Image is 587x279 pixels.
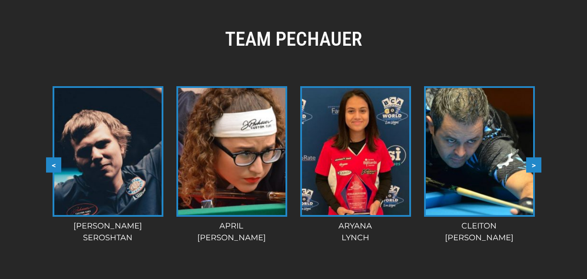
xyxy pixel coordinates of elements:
img: April-225x320.jpg [178,88,285,215]
a: April[PERSON_NAME] [173,86,290,244]
img: andrei-1-225x320.jpg [54,88,161,215]
img: pref-cleighton-225x320.jpg [425,88,533,215]
h2: TEAM PECHAUER [46,27,541,51]
div: Aryana Lynch [297,220,414,244]
div: [PERSON_NAME] Seroshtan [49,220,166,244]
a: [PERSON_NAME]Seroshtan [49,86,166,244]
div: April [PERSON_NAME] [173,220,290,244]
a: AryanaLynch [297,86,414,244]
a: Cleiton[PERSON_NAME] [421,86,537,244]
img: aryana-bca-win-2-1-e1564582366468-225x320.jpg [302,88,409,215]
div: Carousel Navigation [46,158,541,173]
button: < [46,158,61,173]
button: > [526,158,541,173]
div: Cleiton [PERSON_NAME] [421,220,537,244]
